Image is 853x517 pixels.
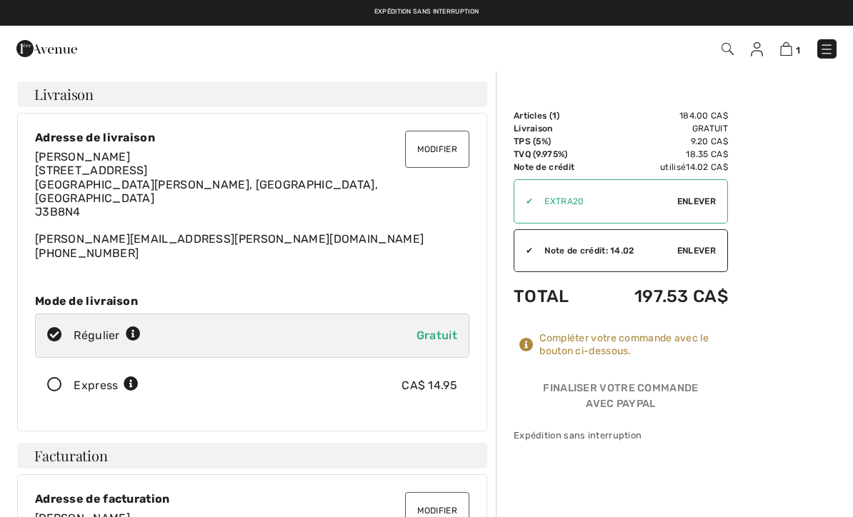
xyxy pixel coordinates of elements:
[539,332,728,358] div: Compléter votre commande avec le bouton ci-dessous.
[34,448,108,463] span: Facturation
[686,162,728,172] span: 14.02 CA$
[35,150,130,164] span: [PERSON_NAME]
[514,135,598,148] td: TPS (5%)
[533,244,677,257] div: Note de crédit: 14.02
[35,294,469,308] div: Mode de livraison
[514,122,598,135] td: Livraison
[598,148,728,161] td: 18.35 CA$
[35,492,469,506] div: Adresse de facturation
[74,327,141,344] div: Régulier
[722,43,734,55] img: Recherche
[514,272,598,321] td: Total
[751,42,763,56] img: Mes infos
[552,111,557,121] span: 1
[533,180,677,223] input: Code promo
[35,150,469,260] div: [PERSON_NAME][EMAIL_ADDRESS][PERSON_NAME][DOMAIN_NAME]
[598,161,728,174] td: utilisé
[796,45,800,56] span: 1
[514,148,598,161] td: TVQ (9.975%)
[598,272,728,321] td: 197.53 CA$
[35,164,378,219] span: [STREET_ADDRESS] [GEOGRAPHIC_DATA][PERSON_NAME], [GEOGRAPHIC_DATA], [GEOGRAPHIC_DATA] J3B8N4
[677,195,716,208] span: Enlever
[514,381,728,417] div: Finaliser votre commande avec PayPal
[514,195,533,208] div: ✔
[16,34,77,63] img: 1ère Avenue
[405,131,469,168] button: Modifier
[514,244,533,257] div: ✔
[74,377,139,394] div: Express
[514,109,598,122] td: Articles ( )
[16,41,77,54] a: 1ère Avenue
[677,244,716,257] span: Enlever
[401,377,457,394] div: CA$ 14.95
[35,246,139,260] a: [PHONE_NUMBER]
[416,328,457,342] span: Gratuit
[514,161,598,174] td: Note de crédit
[780,40,800,57] a: 1
[598,109,728,122] td: 184.00 CA$
[780,42,792,56] img: Panier d'achat
[819,42,834,56] img: Menu
[35,131,469,144] div: Adresse de livraison
[514,428,728,442] div: Expédition sans interruption
[34,87,94,101] span: Livraison
[598,122,728,135] td: Gratuit
[598,135,728,148] td: 9.20 CA$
